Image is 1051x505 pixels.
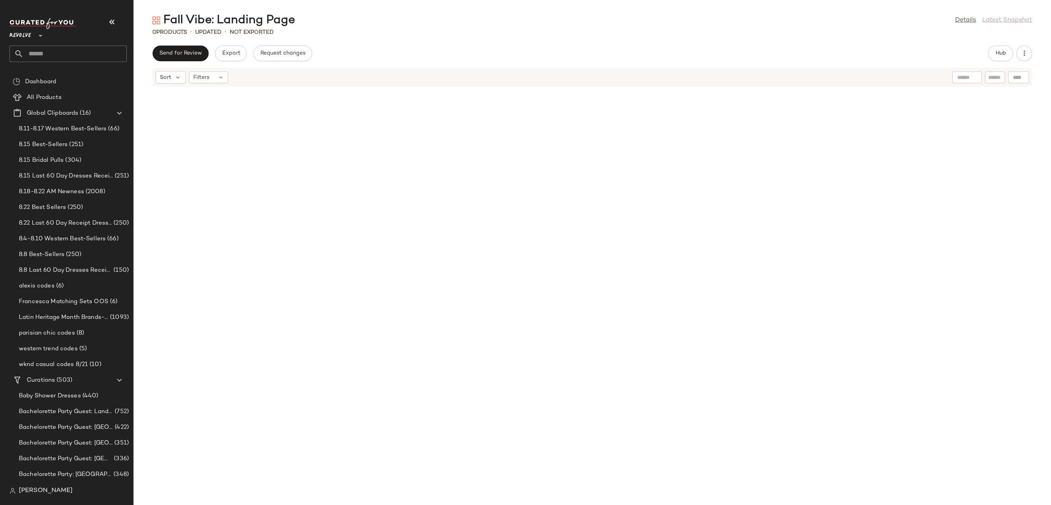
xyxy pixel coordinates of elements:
[68,140,83,149] span: (251)
[955,16,976,25] a: Details
[64,156,81,165] span: (304)
[84,187,105,196] span: (2008)
[112,219,129,228] span: (250)
[988,46,1013,61] button: Hub
[78,344,87,353] span: (5)
[19,187,84,196] span: 8.18-8.22 AM Newness
[222,50,240,57] span: Export
[19,203,66,212] span: 8.22 Best Sellers
[19,439,113,448] span: Bachelorette Party Guest: [GEOGRAPHIC_DATA]
[152,46,209,61] button: Send for Review
[19,392,81,401] span: Baby Shower Dresses
[152,28,187,37] div: Products
[108,297,117,306] span: (6)
[19,344,78,353] span: western trend codes
[108,313,129,322] span: (1093)
[19,172,113,181] span: 8.15 Last 60 Day Dresses Receipt
[19,360,88,369] span: wknd casual codes 8/21
[113,423,129,432] span: (422)
[19,454,112,463] span: Bachelorette Party Guest: [GEOGRAPHIC_DATA]
[19,407,113,416] span: Bachelorette Party Guest: Landing Page
[27,93,62,102] span: All Products
[106,234,119,243] span: (66)
[9,18,76,29] img: cfy_white_logo.C9jOOHJF.svg
[55,376,72,385] span: (503)
[190,27,192,37] span: •
[159,50,202,57] span: Send for Review
[253,46,312,61] button: Request changes
[27,376,55,385] span: Curations
[78,109,91,118] span: (16)
[112,266,129,275] span: (150)
[113,407,129,416] span: (752)
[27,109,78,118] span: Global Clipboards
[152,16,160,24] img: svg%3e
[260,50,306,57] span: Request changes
[19,250,64,259] span: 8.8 Best-Sellers
[19,234,106,243] span: 8.4-8.10 Western Best-Sellers
[19,297,108,306] span: Francesca Matching Sets OOS
[19,423,113,432] span: Bachelorette Party Guest: [GEOGRAPHIC_DATA]
[19,486,73,496] span: [PERSON_NAME]
[19,329,75,338] span: parisian chic codes
[88,360,101,369] span: (10)
[193,73,209,82] span: Filters
[64,250,81,259] span: (250)
[55,282,64,291] span: (6)
[66,203,83,212] span: (250)
[19,282,55,291] span: alexis codes
[19,156,64,165] span: 8.15 Bridal Pulls
[112,470,129,479] span: (348)
[25,77,56,86] span: Dashboard
[995,50,1006,57] span: Hub
[13,78,20,86] img: svg%3e
[195,28,222,37] p: updated
[19,266,112,275] span: 8.8 Last 60 Day Dresses Receipts Best-Sellers
[113,172,129,181] span: (251)
[9,27,31,41] span: Revolve
[19,219,112,228] span: 8.22 Last 60 Day Receipt Dresses
[160,73,171,82] span: Sort
[81,392,99,401] span: (440)
[112,454,129,463] span: (336)
[225,27,227,37] span: •
[19,140,68,149] span: 8.15 Best-Sellers
[113,439,129,448] span: (351)
[19,124,106,134] span: 8.11-8.17 Western Best-Sellers
[230,28,274,37] p: Not Exported
[9,488,16,494] img: svg%3e
[152,13,295,28] div: Fall Vibe: Landing Page
[19,470,112,479] span: Bachelorette Party: [GEOGRAPHIC_DATA]
[215,46,247,61] button: Export
[75,329,84,338] span: (8)
[152,29,156,35] span: 0
[106,124,119,134] span: (66)
[19,313,108,322] span: Latin Heritage Month Brands- DO NOT DELETE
